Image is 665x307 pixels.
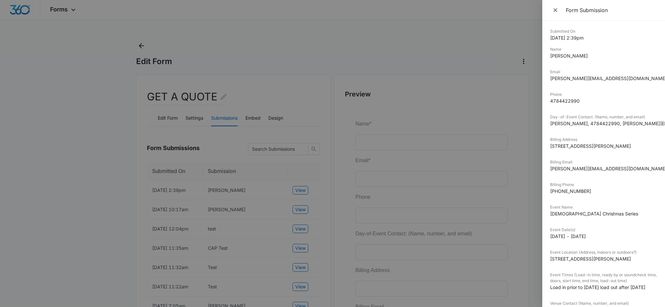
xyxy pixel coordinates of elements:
dd: [STREET_ADDRESS][PERSON_NAME] [550,143,657,149]
dd: 4784422990 [550,97,657,104]
dt: Day-of-Event Contact: (Name, number, and email) [550,114,657,120]
dt: Venue Contact (Name, number, and email) [550,300,657,306]
dt: Submitted On [550,28,657,34]
dd: [PHONE_NUMBER] [550,188,657,195]
dt: Event Location (Address, indoors or outdoors?) [550,249,657,255]
dt: Event Date(s) [550,227,657,233]
dd: [DATE] - [DATE] [550,233,657,240]
dd: [PERSON_NAME] [550,52,657,59]
dt: Name [550,46,657,52]
dt: Event Times (Load-in time, ready by or soundcheck time, doors, start time, end time, load-out time) [550,272,657,284]
dd: [PERSON_NAME], 4784422990, [PERSON_NAME][EMAIL_ADDRESS][DOMAIN_NAME] [550,120,657,127]
dd: [DATE] 2:39pm [550,34,657,41]
span: Close [552,6,560,15]
dd: [STREET_ADDRESS][PERSON_NAME] [550,255,657,262]
dt: Billing Phone [550,182,657,188]
dt: Billing Email [550,159,657,165]
dt: Event Name [550,204,657,210]
button: Close [550,5,562,15]
dd: Load in prior to [DATE] load out after [DATE] [550,284,657,291]
dt: Billing Address [550,137,657,143]
dd: [DEMOGRAPHIC_DATA] Christmas Series [550,210,657,217]
dd: [PERSON_NAME][EMAIL_ADDRESS][DOMAIN_NAME] [550,165,657,172]
dt: Email [550,69,657,75]
div: Form Submission [566,7,657,14]
dt: Phone [550,92,657,97]
dd: [PERSON_NAME][EMAIL_ADDRESS][DOMAIN_NAME] [550,75,657,82]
